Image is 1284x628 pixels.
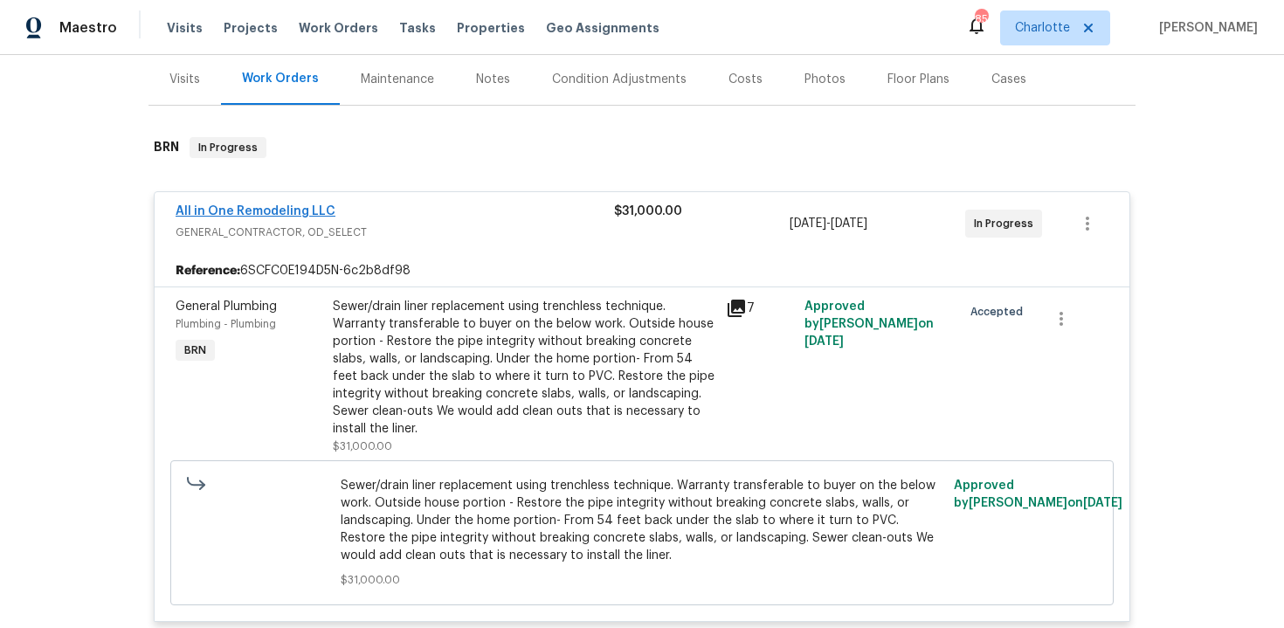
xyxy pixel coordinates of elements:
[333,441,392,452] span: $31,000.00
[176,205,335,217] a: All in One Remodeling LLC
[59,19,117,37] span: Maestro
[970,303,1030,321] span: Accepted
[176,319,276,329] span: Plumbing - Plumbing
[1015,19,1070,37] span: Charlotte
[224,19,278,37] span: Projects
[176,262,240,279] b: Reference:
[191,139,265,156] span: In Progress
[476,71,510,88] div: Notes
[728,71,763,88] div: Costs
[457,19,525,37] span: Properties
[177,342,213,359] span: BRN
[1083,497,1122,509] span: [DATE]
[790,217,826,230] span: [DATE]
[546,19,659,37] span: Geo Assignments
[169,71,200,88] div: Visits
[176,224,614,241] span: GENERAL_CONTRACTOR, OD_SELECT
[399,22,436,34] span: Tasks
[176,300,277,313] span: General Plumbing
[341,571,944,589] span: $31,000.00
[804,300,934,348] span: Approved by [PERSON_NAME] on
[333,298,715,438] div: Sewer/drain liner replacement using trenchless technique. Warranty transferable to buyer on the b...
[614,205,682,217] span: $31,000.00
[790,215,867,232] span: -
[552,71,687,88] div: Condition Adjustments
[887,71,949,88] div: Floor Plans
[361,71,434,88] div: Maintenance
[804,335,844,348] span: [DATE]
[974,215,1040,232] span: In Progress
[804,71,846,88] div: Photos
[831,217,867,230] span: [DATE]
[991,71,1026,88] div: Cases
[148,120,1136,176] div: BRN In Progress
[975,10,987,28] div: 85
[242,70,319,87] div: Work Orders
[1152,19,1258,37] span: [PERSON_NAME]
[726,298,794,319] div: 7
[341,477,944,564] span: Sewer/drain liner replacement using trenchless technique. Warranty transferable to buyer on the b...
[167,19,203,37] span: Visits
[954,480,1122,509] span: Approved by [PERSON_NAME] on
[154,137,179,158] h6: BRN
[155,255,1129,286] div: 6SCFC0E194D5N-6c2b8df98
[299,19,378,37] span: Work Orders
